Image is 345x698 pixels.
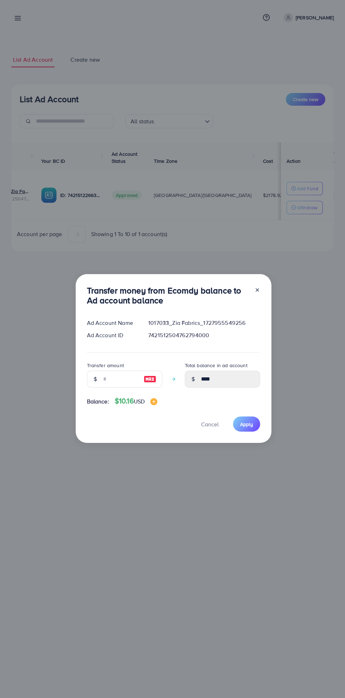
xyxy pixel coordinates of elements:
button: Cancel [192,416,227,432]
span: Balance: [87,397,109,406]
label: Total balance in ad account [185,362,247,369]
img: image [150,398,157,405]
div: 7421512504762794000 [143,331,265,339]
span: Apply [240,421,253,428]
span: Cancel [201,420,219,428]
span: USD [134,397,145,405]
div: Ad Account Name [81,319,143,327]
h3: Transfer money from Ecomdy balance to Ad account balance [87,285,249,306]
label: Transfer amount [87,362,124,369]
img: image [144,375,156,383]
div: Ad Account ID [81,331,143,339]
div: 1017033_Zia Fabrics_1727955549256 [143,319,265,327]
h4: $10.16 [115,397,157,406]
iframe: Chat [315,666,340,693]
button: Apply [233,416,260,432]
